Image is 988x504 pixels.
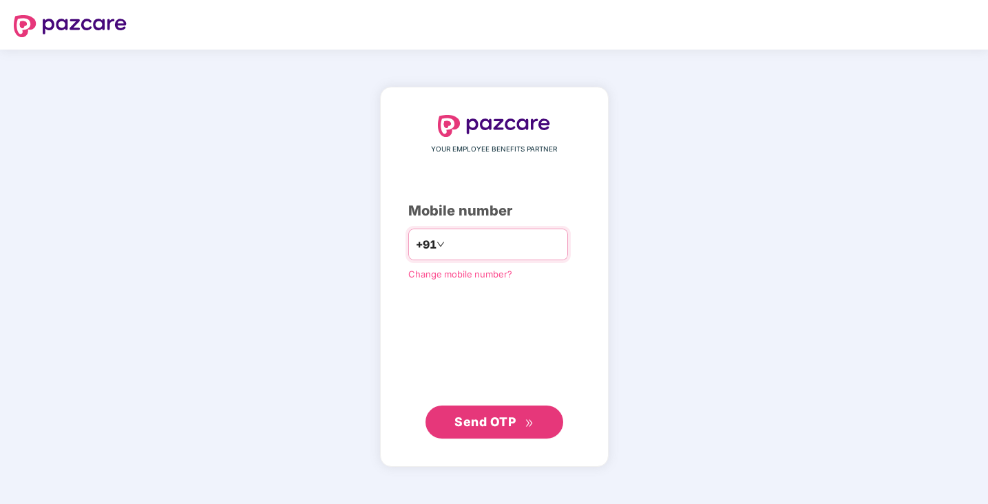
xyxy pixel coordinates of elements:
[408,269,512,280] a: Change mobile number?
[408,200,580,222] div: Mobile number
[14,15,127,37] img: logo
[454,414,516,429] span: Send OTP
[437,240,445,249] span: down
[525,419,534,428] span: double-right
[425,406,563,439] button: Send OTPdouble-right
[438,115,551,137] img: logo
[416,236,437,253] span: +91
[431,144,557,155] span: YOUR EMPLOYEE BENEFITS PARTNER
